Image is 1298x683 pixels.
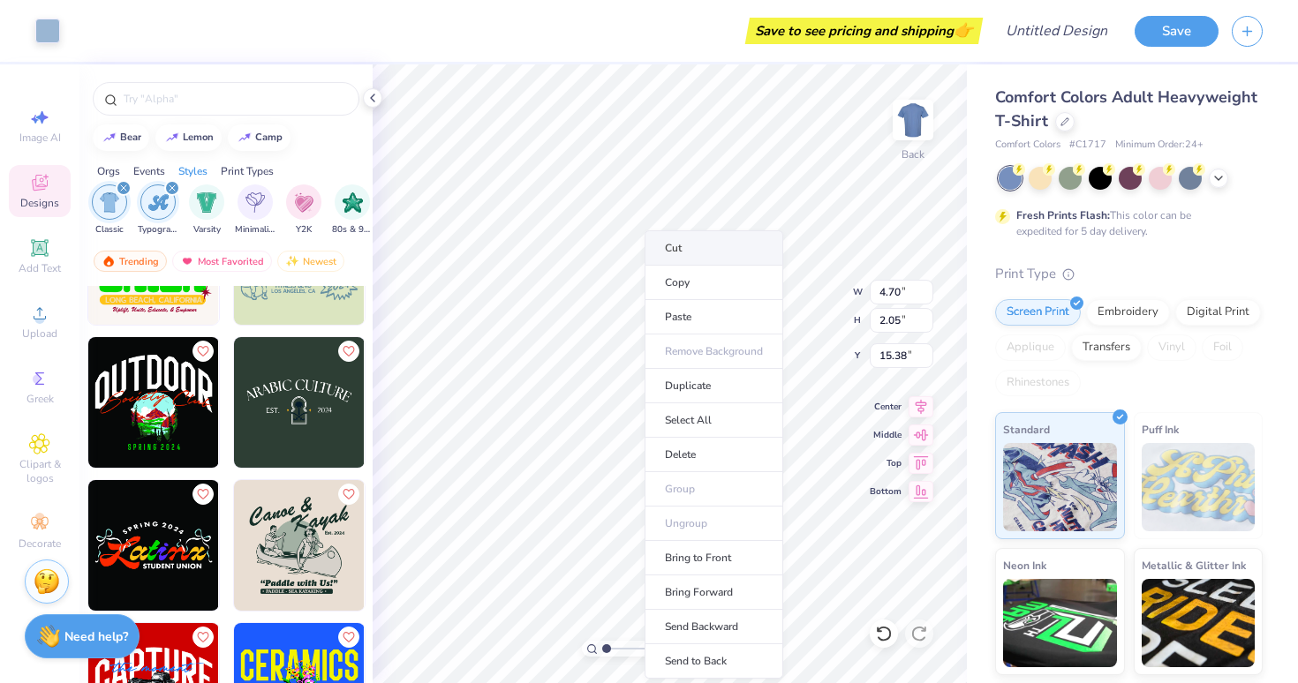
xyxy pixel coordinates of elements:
div: filter for Minimalist [235,184,275,236]
div: Events [133,163,165,179]
button: Like [338,341,359,362]
span: Minimalist [235,223,275,236]
img: 80s & 90s Image [343,192,363,213]
div: Transfers [1071,334,1142,361]
span: Bottom [870,485,902,498]
span: Varsity [193,223,221,236]
li: Paste [645,300,783,334]
img: Newest.gif [285,255,299,267]
div: Digital Print [1175,299,1261,326]
img: Puff Ink [1142,443,1256,531]
button: camp [228,124,291,151]
img: e0b934c8-e463-4d85-98be-3472ab864b96 [234,337,365,468]
div: Save to see pricing and shipping [750,18,978,44]
button: Like [192,484,214,505]
li: Copy [645,266,783,300]
img: aece2c5f-1d2f-4ef6-b889-0129aed3275e [234,480,365,611]
img: 786f7802-f328-4d24-8bf1-e845a935a91f [88,480,219,611]
img: Typography Image [148,192,169,213]
span: Puff Ink [1142,420,1179,439]
img: Back [895,102,931,138]
div: This color can be expedited for 5 day delivery. [1016,207,1234,239]
span: Center [870,401,902,413]
button: bear [93,124,149,151]
img: 0517ba4e-9cef-45a2-804f-e09ea9433a84 [88,337,219,468]
div: filter for Classic [92,184,127,236]
div: Newest [277,251,344,272]
button: Like [192,341,214,362]
span: Top [870,457,902,469]
button: filter button [286,184,321,236]
img: Minimalist Image [245,192,265,213]
li: Duplicate [645,369,783,403]
input: Untitled Design [992,13,1121,49]
div: bear [120,132,141,142]
div: Print Type [995,264,1263,284]
div: Trending [94,251,167,272]
button: filter button [189,184,224,236]
img: 096f57c8-28ae-4009-a0fd-c0487d3b9f95 [218,337,349,468]
div: filter for Varsity [189,184,224,236]
div: Most Favorited [172,251,272,272]
li: Cut [645,230,783,266]
span: Add Text [19,261,61,275]
button: filter button [92,184,127,236]
div: Rhinestones [995,370,1081,396]
li: Delete [645,438,783,472]
div: Orgs [97,163,120,179]
span: # C1717 [1069,138,1106,153]
span: Standard [1003,420,1050,439]
div: Print Types [221,163,274,179]
img: 722b24e3-119b-4d91-84bb-f289af4903e1 [218,480,349,611]
li: Select All [645,403,783,438]
img: Y2K Image [294,192,313,213]
button: filter button [235,184,275,236]
img: Classic Image [100,192,120,213]
span: Comfort Colors Adult Heavyweight T-Shirt [995,86,1257,131]
span: Greek [26,392,54,406]
div: Styles [178,163,208,179]
img: trend_line.gif [165,132,179,143]
img: trend_line.gif [238,132,252,143]
input: Try "Alpha" [122,90,348,108]
div: filter for Typography [138,184,178,236]
img: bd8c84ae-e0cf-420b-b989-ebd3b733581c [364,480,494,611]
img: Varsity Image [197,192,217,213]
span: Decorate [19,537,61,551]
span: Neon Ink [1003,556,1046,574]
button: lemon [155,124,222,151]
li: Send to Back [645,644,783,679]
span: Classic [95,223,124,236]
img: most_fav.gif [180,255,194,267]
div: camp [255,132,283,142]
li: Bring to Front [645,541,783,575]
span: Typography [138,223,178,236]
div: Embroidery [1086,299,1170,326]
span: Comfort Colors [995,138,1060,153]
button: filter button [332,184,373,236]
img: 0886f33a-9bdc-425f-85c1-620014a22820 [364,337,494,468]
img: Metallic & Glitter Ink [1142,579,1256,667]
img: Standard [1003,443,1117,531]
button: Like [192,627,214,648]
img: trend_line.gif [102,132,117,143]
div: Vinyl [1147,334,1196,361]
strong: Need help? [64,628,128,645]
span: Image AI [19,131,61,145]
span: Designs [20,196,59,210]
div: filter for Y2K [286,184,321,236]
span: Y2K [296,223,312,236]
span: Minimum Order: 24 + [1115,138,1204,153]
img: trending.gif [102,255,116,267]
div: Foil [1202,334,1243,361]
span: 👉 [954,19,973,41]
li: Bring Forward [645,575,783,610]
div: filter for 80s & 90s [332,184,373,236]
strong: Fresh Prints Flash: [1016,208,1110,222]
span: 80s & 90s [332,223,373,236]
img: Neon Ink [1003,579,1117,667]
div: Screen Print [995,299,1081,326]
div: lemon [183,132,214,142]
span: Clipart & logos [9,457,71,485]
span: Metallic & Glitter Ink [1142,556,1246,574]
